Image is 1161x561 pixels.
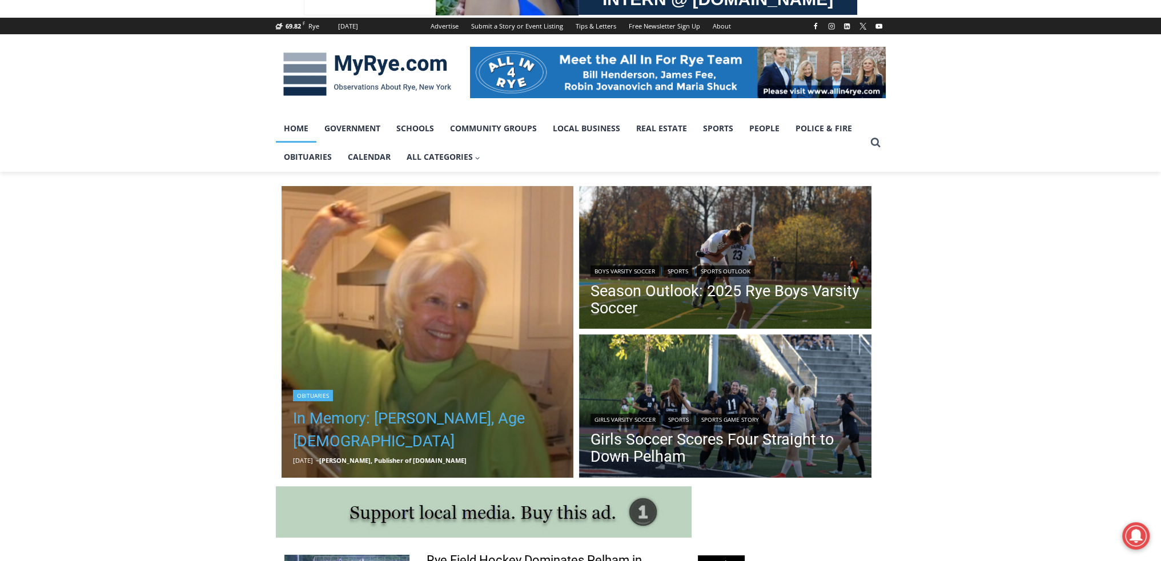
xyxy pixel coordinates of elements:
[276,114,865,172] nav: Primary Navigation
[1,115,115,142] a: Open Tues. - Sun. [PHONE_NUMBER]
[697,414,763,425] a: Sports Game Story
[424,18,737,34] nav: Secondary Navigation
[316,114,388,143] a: Government
[388,114,442,143] a: Schools
[590,414,660,425] a: Girls Varsity Soccer
[340,143,399,171] a: Calendar
[465,18,569,34] a: Submit a Story or Event Listing
[590,431,860,465] a: Girls Soccer Scores Four Straight to Down Pelham
[442,114,545,143] a: Community Groups
[590,411,860,425] div: | |
[697,265,754,277] a: Sports Outlook
[276,486,692,538] img: support local media, buy this ad
[664,265,692,277] a: Sports
[840,19,854,33] a: Linkedin
[308,21,319,31] div: Rye
[579,186,871,332] img: (PHOTO: Alex van der Voort and Lex Cox of Rye Boys Varsity Soccer on Thursday, October 31, 2024 f...
[788,114,860,143] a: Police & Fire
[275,111,553,142] a: Intern @ [DOMAIN_NAME]
[319,456,467,465] a: [PERSON_NAME], Publisher of [DOMAIN_NAME]
[590,282,860,317] a: Season Outlook: 2025 Rye Boys Varsity Soccer
[3,118,112,161] span: Open Tues. - Sun. [PHONE_NUMBER]
[299,114,529,139] span: Intern @ [DOMAIN_NAME]
[338,21,358,31] div: [DATE]
[288,1,540,111] div: "[PERSON_NAME] and I covered the [DATE] Parade, which was a really eye opening experience as I ha...
[872,19,886,33] a: YouTube
[424,18,465,34] a: Advertise
[579,334,871,481] img: (PHOTO: Rye Girls Soccer's Samantha Yeh scores a goal in her team's 4-1 victory over Pelham on Se...
[695,114,741,143] a: Sports
[276,45,459,104] img: MyRye.com
[399,143,489,171] button: Child menu of All Categories
[303,20,305,26] span: F
[282,186,574,478] img: Obituary - Barbara defrondeville
[118,71,168,136] div: "the precise, almost orchestrated movements of cutting and assembling sushi and [PERSON_NAME] mak...
[706,18,737,34] a: About
[579,334,871,481] a: Read More Girls Soccer Scores Four Straight to Down Pelham
[590,263,860,277] div: | |
[293,407,563,453] a: In Memory: [PERSON_NAME], Age [DEMOGRAPHIC_DATA]
[865,132,886,153] button: View Search Form
[293,390,333,401] a: Obituaries
[276,143,340,171] a: Obituaries
[286,22,301,30] span: 69.82
[825,19,838,33] a: Instagram
[282,186,574,478] a: Read More In Memory: Barbara de Frondeville, Age 88
[470,47,886,98] img: All in for Rye
[569,18,622,34] a: Tips & Letters
[276,114,316,143] a: Home
[628,114,695,143] a: Real Estate
[664,414,693,425] a: Sports
[293,456,313,465] time: [DATE]
[856,19,870,33] a: X
[545,114,628,143] a: Local Business
[741,114,788,143] a: People
[809,19,822,33] a: Facebook
[590,265,659,277] a: Boys Varsity Soccer
[579,186,871,332] a: Read More Season Outlook: 2025 Rye Boys Varsity Soccer
[316,456,319,465] span: –
[622,18,706,34] a: Free Newsletter Sign Up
